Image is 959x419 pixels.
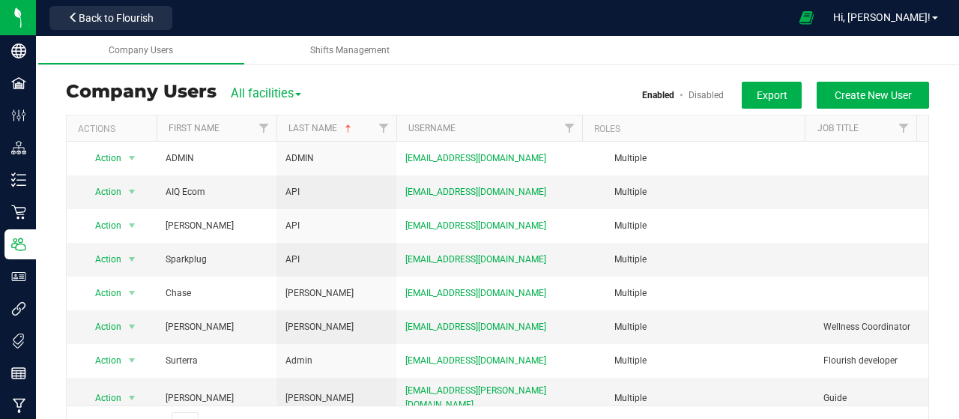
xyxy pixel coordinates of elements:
[166,185,205,199] span: AIQ Ecom
[123,316,142,337] span: select
[123,283,142,304] span: select
[166,354,198,368] span: Surterra
[285,151,314,166] span: ADMIN
[166,253,207,267] span: Sparkplug
[11,366,26,381] inline-svg: Reports
[11,398,26,413] inline-svg: Manufacturing
[166,391,234,406] span: [PERSON_NAME]
[123,181,142,202] span: select
[285,219,300,233] span: API
[11,76,26,91] inline-svg: Facilities
[405,185,546,199] span: [EMAIL_ADDRESS][DOMAIN_NAME]
[835,89,912,101] span: Create New User
[78,124,151,134] div: Actions
[123,388,142,409] span: select
[614,153,647,163] span: Multiple
[790,3,823,32] span: Open Ecommerce Menu
[823,391,847,406] span: Guide
[82,148,123,169] span: Action
[11,334,26,349] inline-svg: Tags
[823,320,910,334] span: Wellness Coordinator
[82,350,123,371] span: Action
[109,45,173,55] span: Company Users
[614,393,647,403] span: Multiple
[166,151,194,166] span: ADMIN
[614,322,647,332] span: Multiple
[285,320,354,334] span: [PERSON_NAME]
[288,123,354,133] a: Last Name
[11,172,26,187] inline-svg: Inventory
[405,286,546,301] span: [EMAIL_ADDRESS][DOMAIN_NAME]
[123,148,142,169] span: select
[11,205,26,220] inline-svg: Retail
[614,187,647,197] span: Multiple
[614,254,647,265] span: Multiple
[44,297,62,315] iframe: Resource center unread badge
[11,269,26,284] inline-svg: User Roles
[123,350,142,371] span: select
[833,11,931,23] span: Hi, [PERSON_NAME]!
[11,108,26,123] inline-svg: Configuration
[82,388,123,409] span: Action
[11,237,26,252] inline-svg: Users
[642,90,674,100] a: Enabled
[252,115,276,141] a: Filter
[82,316,123,337] span: Action
[689,90,724,100] a: Disabled
[582,115,805,142] th: Roles
[82,215,123,236] span: Action
[614,220,647,231] span: Multiple
[82,249,123,270] span: Action
[11,301,26,316] inline-svg: Integrations
[285,185,300,199] span: API
[405,253,546,267] span: [EMAIL_ADDRESS][DOMAIN_NAME]
[817,82,929,109] button: Create New User
[823,354,898,368] span: Flourish developer
[15,299,60,344] iframe: Resource center
[11,43,26,58] inline-svg: Company
[166,286,191,301] span: Chase
[123,215,142,236] span: select
[817,123,859,133] a: Job Title
[614,288,647,298] span: Multiple
[557,115,582,141] a: Filter
[82,181,123,202] span: Action
[614,355,647,366] span: Multiple
[169,123,220,133] a: First Name
[66,82,217,101] h3: Company Users
[405,219,546,233] span: [EMAIL_ADDRESS][DOMAIN_NAME]
[742,82,802,109] button: Export
[372,115,396,141] a: Filter
[285,391,354,406] span: [PERSON_NAME]
[166,320,234,334] span: [PERSON_NAME]
[231,86,301,100] span: All facilities
[285,354,312,368] span: Admin
[757,89,787,101] span: Export
[405,384,578,412] span: [EMAIL_ADDRESS][PERSON_NAME][DOMAIN_NAME]
[405,354,546,368] span: [EMAIL_ADDRESS][DOMAIN_NAME]
[79,12,154,24] span: Back to Flourish
[166,219,234,233] span: [PERSON_NAME]
[892,115,916,141] a: Filter
[123,249,142,270] span: select
[49,6,172,30] button: Back to Flourish
[405,320,546,334] span: [EMAIL_ADDRESS][DOMAIN_NAME]
[408,123,456,133] a: Username
[285,253,300,267] span: API
[11,140,26,155] inline-svg: Distribution
[285,286,354,301] span: [PERSON_NAME]
[82,283,123,304] span: Action
[405,151,546,166] span: [EMAIL_ADDRESS][DOMAIN_NAME]
[310,45,390,55] span: Shifts Management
